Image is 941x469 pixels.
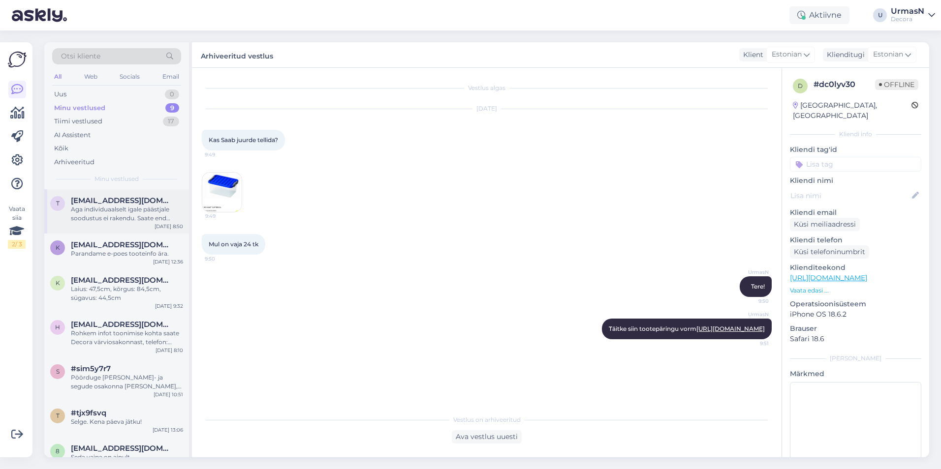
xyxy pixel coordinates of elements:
[54,103,105,113] div: Minu vestlused
[56,412,60,419] span: t
[790,207,921,218] p: Kliendi email
[891,15,924,23] div: Decora
[873,8,887,22] div: U
[61,51,100,61] span: Otsi kliente
[54,144,68,153] div: Kõik
[790,286,921,295] p: Vaata edasi ...
[798,82,803,89] span: d
[71,249,183,258] div: Parandame e-poes tooteinfo ära.
[71,276,173,285] span: kristiina369@hotmail.com
[751,283,765,290] span: Tere!
[156,347,183,354] div: [DATE] 8:10
[71,285,183,302] div: Laius: 47,5cm, kõrgus: 84,5cm, sügavus: 44,5cm
[56,279,60,287] span: k
[823,50,865,60] div: Klienditugi
[790,176,921,186] p: Kliendi nimi
[56,447,60,455] span: 8
[71,373,183,391] div: Pöörduge [PERSON_NAME]- ja segude osakonna [PERSON_NAME], telefon: [PHONE_NUMBER].
[52,70,63,83] div: All
[790,299,921,309] p: Operatsioonisüsteem
[739,50,763,60] div: Klient
[8,50,27,69] img: Askly Logo
[205,212,242,220] span: 9:49
[202,173,242,212] img: Attachment
[165,89,179,99] div: 0
[55,323,60,331] span: h
[71,417,183,426] div: Selge. Kena päeva jätku!
[71,364,111,373] span: #sim5y7r7
[793,100,911,121] div: [GEOGRAPHIC_DATA], [GEOGRAPHIC_DATA]
[790,354,921,363] div: [PERSON_NAME]
[54,157,94,167] div: Arhiveeritud
[56,244,60,251] span: k
[789,6,849,24] div: Aktiivne
[71,320,173,329] span: helari.vatsing@gmail.com
[163,117,179,126] div: 17
[790,218,860,231] div: Küsi meiliaadressi
[209,136,278,144] span: Kas Saab juurde tellida?
[732,311,769,318] span: UrmasN
[205,255,242,263] span: 9:50
[155,302,183,310] div: [DATE] 9:32
[71,240,173,249] span: kadijurisson@gmail.com
[71,444,173,453] span: 8dkristina@gmail.com
[205,151,242,158] span: 9:49
[153,258,183,265] div: [DATE] 12:36
[201,48,273,61] label: Arhiveeritud vestlus
[153,426,183,434] div: [DATE] 13:06
[790,130,921,139] div: Kliendi info
[71,196,173,205] span: tiit.ojaots@mail.ee
[54,130,91,140] div: AI Assistent
[202,104,772,113] div: [DATE]
[8,240,26,249] div: 2 / 3
[54,117,102,126] div: Tiimi vestlused
[209,240,258,248] span: Mul on vaja 24 tk
[875,79,918,90] span: Offline
[165,103,179,113] div: 9
[56,368,60,375] span: s
[71,409,106,417] span: #tjx9fsvq
[873,49,903,60] span: Estonian
[790,235,921,245] p: Kliendi telefon
[790,245,869,259] div: Küsi telefoninumbrit
[94,175,139,183] span: Minu vestlused
[790,309,921,320] p: iPhone OS 18.6.2
[732,297,769,305] span: 9:50
[790,190,910,201] input: Lisa nimi
[453,415,521,424] span: Vestlus on arhiveeritud
[54,89,66,99] div: Uus
[56,200,60,207] span: t
[452,430,522,443] div: Ava vestlus uuesti
[790,334,921,344] p: Safari 18.6
[696,325,765,332] a: [URL][DOMAIN_NAME]
[732,268,769,276] span: UrmasN
[790,273,867,282] a: [URL][DOMAIN_NAME]
[790,145,921,155] p: Kliendi tag'id
[609,325,765,332] span: Täitke siin tootepäringu vorm
[118,70,142,83] div: Socials
[154,391,183,398] div: [DATE] 10:51
[790,369,921,379] p: Märkmed
[891,7,924,15] div: UrmasN
[790,323,921,334] p: Brauser
[8,205,26,249] div: Vaata siia
[790,263,921,273] p: Klienditeekond
[732,340,769,347] span: 9:51
[891,7,935,23] a: UrmasNDecora
[82,70,99,83] div: Web
[160,70,181,83] div: Email
[814,79,875,90] div: # dc0lyv30
[202,84,772,92] div: Vestlus algas
[71,329,183,347] div: Rohkem infot toonimise kohta saate Decora värviosakonnast, telefon: [PHONE_NUMBER] ; e-mail: [EMA...
[790,157,921,172] input: Lisa tag
[155,223,183,230] div: [DATE] 8:50
[772,49,802,60] span: Estonian
[71,205,183,223] div: Aga individuaalselt igale päästjale soodustus ei rakendu. Saate end [PERSON_NAME] ID-kaardiga kun...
